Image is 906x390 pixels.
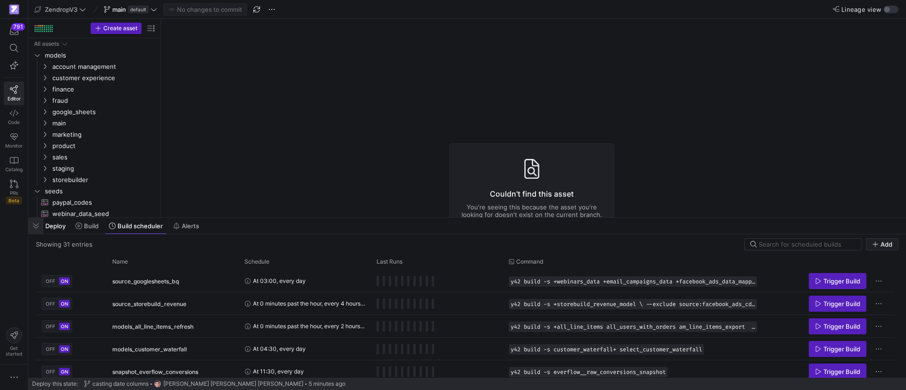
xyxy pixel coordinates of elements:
button: ZendropV3 [32,3,88,16]
button: Trigger Build [809,296,866,312]
button: Create asset [91,23,142,34]
span: Name [112,258,128,265]
button: Build [71,218,103,234]
div: Press SPACE to select this row. [32,151,157,163]
span: At 11:30, every day [253,360,304,382]
div: Showing 31 entries [36,241,92,248]
button: 791 [4,23,24,40]
span: sales [52,152,155,163]
div: 791 [11,23,25,31]
span: Get started [6,345,22,357]
span: Trigger Build [823,368,860,375]
span: source_googlesheets_bq [112,270,179,292]
span: ON [61,346,68,352]
div: Press SPACE to select this row. [32,72,157,83]
span: PRs [10,190,18,196]
span: Lineage view [841,6,881,13]
span: OFF [46,278,55,284]
div: Press SPACE to select this row. [32,208,157,219]
span: Add [881,241,892,248]
img: https://storage.googleapis.com/y42-prod-data-exchange/images/qZXOSqkTtPuVcXVzF40oUlM07HVTwZXfPK0U... [9,5,19,14]
span: models_all_line_items_refresh [112,315,193,338]
span: Code [8,119,20,125]
span: fraud [52,95,155,106]
span: Deploy this state: [32,381,78,387]
span: models [45,50,155,61]
span: models_customer_waterfall [112,338,187,360]
span: Trigger Build [823,300,860,307]
div: Press SPACE to select this row. [36,270,895,292]
button: Alerts [169,218,203,234]
span: At 04:30, every day [253,338,306,360]
div: Press SPACE to select this row. [32,174,157,185]
span: Build scheduler [117,222,163,230]
button: Trigger Build [809,318,866,334]
span: account management [52,61,155,72]
span: Deploy [45,222,66,230]
span: OFF [46,324,55,329]
p: You're seeing this because the asset you're looking for doesn't exist on the current branch. To l... [461,203,603,233]
span: Trigger Build [823,277,860,285]
img: https://storage.googleapis.com/y42-prod-data-exchange/images/G2kHvxVlt02YItTmblwfhPy4mK5SfUxFU6Tr... [154,380,161,388]
div: Press SPACE to select this row. [32,185,157,197]
button: Build scheduler [105,218,167,234]
span: OFF [46,346,55,352]
span: Command [516,258,543,265]
a: https://storage.googleapis.com/y42-prod-data-exchange/images/qZXOSqkTtPuVcXVzF40oUlM07HVTwZXfPK0U... [4,1,24,17]
button: Trigger Build [809,341,866,357]
button: Add [866,238,898,250]
span: snapshot_everflow_conversions [112,361,198,383]
span: storebuilder [52,174,155,185]
button: maindefault [101,3,159,16]
span: staging [52,163,155,174]
span: OFF [46,301,55,307]
span: Alerts [182,222,199,230]
span: At 0 minutes past the hour, every 4 hours, every day [253,292,365,315]
span: ON [61,324,68,329]
div: Press SPACE to select this row. [32,106,157,117]
a: PRsBeta [4,176,24,208]
div: Press SPACE to select this row. [36,360,895,383]
button: Trigger Build [809,273,866,289]
div: Press SPACE to select this row. [32,117,157,129]
div: Press SPACE to select this row. [32,61,157,72]
a: Editor [4,82,24,105]
div: Press SPACE to select this row. [32,38,157,50]
span: google_sheets [52,107,155,117]
button: Getstarted [4,324,24,360]
span: ZendropV3 [45,6,77,13]
div: Press SPACE to select this row. [32,140,157,151]
span: ON [61,301,68,307]
div: Press SPACE to select this row. [32,129,157,140]
span: main [52,118,155,129]
span: product [52,141,155,151]
span: default [128,6,149,13]
span: Build [84,222,99,230]
span: y42 build -s customer_waterfall+ select_customer_waterfall [511,346,702,353]
span: marketing [52,129,155,140]
div: All assets [34,41,59,47]
span: Trigger Build [823,345,860,353]
span: casting date columns [92,381,149,387]
span: main [112,6,126,13]
span: At 03:00, every day [253,270,306,292]
div: Press SPACE to select this row. [32,197,157,208]
a: Code [4,105,24,129]
span: At 0 minutes past the hour, every 2 hours, between 01:00 and 23:59, every day [253,315,365,337]
h3: Couldn't find this asset [461,188,603,199]
span: y42 build -s +webinars_data +email_campaigns_data +facebook_ads_data_mapping +influencers_payment... [511,278,755,285]
span: webinar_data_seed​​​​​​ [52,208,146,219]
span: finance [52,84,155,95]
span: Editor [8,96,21,101]
button: casting date columnshttps://storage.googleapis.com/y42-prod-data-exchange/images/G2kHvxVlt02YItTm... [82,378,348,390]
span: [PERSON_NAME] [PERSON_NAME] [PERSON_NAME] [163,381,303,387]
span: paypal_codes​​​​​​ [52,197,146,208]
span: ON [61,369,68,374]
span: Last Runs [377,258,403,265]
span: ON [61,278,68,284]
span: customer experience [52,73,155,83]
input: Search for scheduled builds [759,241,856,248]
div: Press SPACE to select this row. [36,338,895,360]
span: OFF [46,369,55,374]
a: webinar_data_seed​​​​​​ [32,208,157,219]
